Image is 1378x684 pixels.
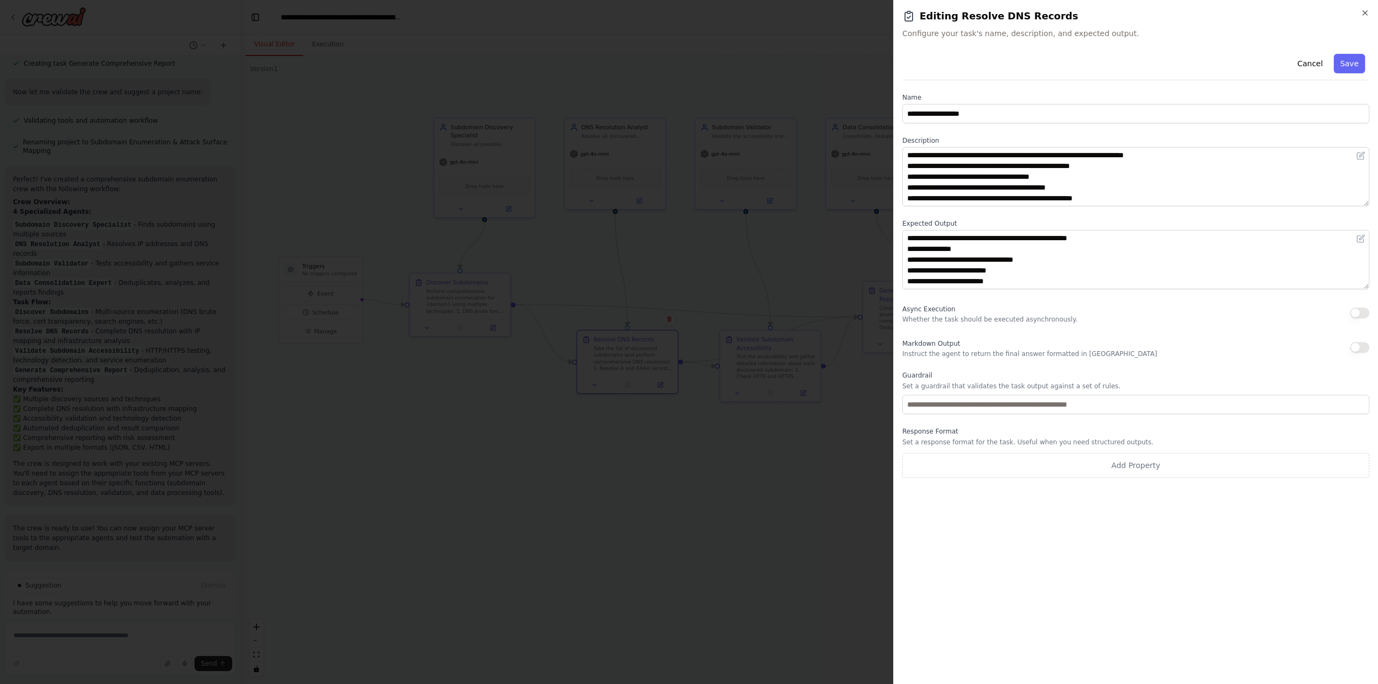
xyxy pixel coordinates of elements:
label: Description [902,136,1369,145]
label: Guardrail [902,371,1369,380]
span: Async Execution [902,305,955,313]
button: Save [1334,54,1365,73]
label: Expected Output [902,219,1369,228]
p: Set a guardrail that validates the task output against a set of rules. [902,382,1369,390]
button: Add Property [902,453,1369,478]
span: Configure your task's name, description, and expected output. [902,28,1369,39]
button: Cancel [1291,54,1329,73]
label: Name [902,93,1369,102]
label: Response Format [902,427,1369,436]
button: Open in editor [1354,232,1367,245]
p: Set a response format for the task. Useful when you need structured outputs. [902,438,1369,446]
button: Open in editor [1354,149,1367,162]
span: Markdown Output [902,340,960,347]
p: Whether the task should be executed asynchronously. [902,315,1077,324]
h2: Editing Resolve DNS Records [902,9,1369,24]
p: Instruct the agent to return the final answer formatted in [GEOGRAPHIC_DATA] [902,350,1157,358]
